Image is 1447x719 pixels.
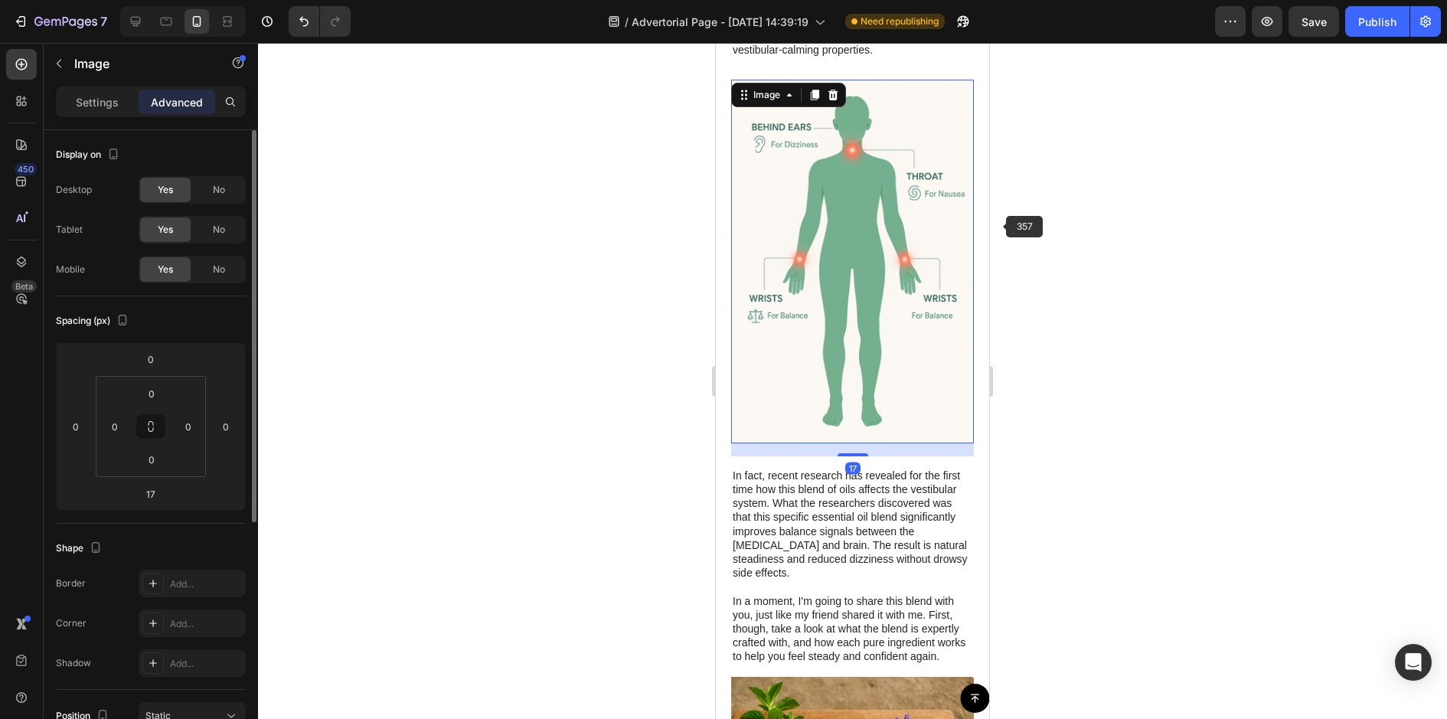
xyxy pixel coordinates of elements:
[1289,6,1339,37] button: Save
[56,577,86,590] div: Border
[56,223,83,237] div: Tablet
[56,145,122,165] div: Display on
[64,415,87,438] input: 0
[716,43,989,719] iframe: To enrich screen reader interactions, please activate Accessibility in Grammarly extension settings
[170,617,242,631] div: Add...
[632,14,808,30] span: Advertorial Page - [DATE] 14:39:19
[177,415,200,438] input: 0px
[76,94,119,110] p: Settings
[1006,216,1043,237] span: 357
[56,183,92,197] div: Desktop
[1395,644,1432,681] div: Open Intercom Messenger
[213,183,225,197] span: No
[625,14,629,30] span: /
[15,163,37,175] div: 450
[136,482,166,505] input: 17
[56,263,85,276] div: Mobile
[1302,15,1327,28] span: Save
[151,94,203,110] p: Advanced
[103,415,126,438] input: 0px
[1345,6,1409,37] button: Publish
[100,12,107,31] p: 7
[136,348,166,371] input: 0
[213,223,225,237] span: No
[861,15,939,28] span: Need republishing
[158,183,173,197] span: Yes
[158,263,173,276] span: Yes
[11,280,37,293] div: Beta
[6,6,114,37] button: 7
[170,577,242,591] div: Add...
[214,415,237,438] input: 0
[136,448,167,471] input: 0px
[56,656,91,670] div: Shadow
[289,6,351,37] div: Undo/Redo
[56,311,132,332] div: Spacing (px)
[136,382,167,405] input: 0px
[170,657,242,671] div: Add...
[56,538,105,559] div: Shape
[56,616,87,630] div: Corner
[74,54,204,73] p: Image
[1358,14,1396,30] div: Publish
[158,223,173,237] span: Yes
[213,263,225,276] span: No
